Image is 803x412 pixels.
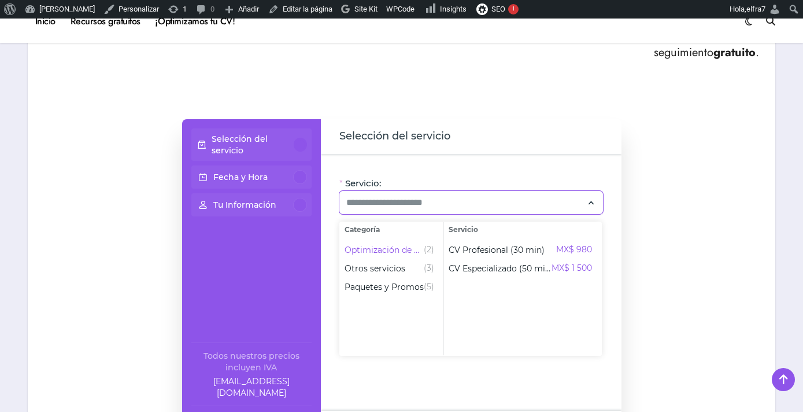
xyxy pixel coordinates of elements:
p: Selección del servicio [212,133,294,156]
span: (5) [424,280,434,294]
span: Categoría [340,222,443,237]
a: Inicio [28,6,63,37]
strong: gratuito [713,44,756,61]
a: Company email: ayuda@elhadadelasvacantes.com [191,376,312,399]
p: Fecha y Hora [213,171,268,183]
span: Servicio [444,222,601,237]
span: elfra7 [746,5,765,13]
span: MX$ 1 500 [552,262,592,275]
span: Otros servicios [345,263,405,274]
span: Site Kit [354,5,378,13]
span: CV Profesional (30 min) [449,244,545,256]
span: Optimización de CV [345,244,424,256]
span: (2) [424,243,434,257]
p: Tu Información [213,199,276,211]
a: Recursos gratuitos [63,6,148,37]
span: MX$ 980 [556,243,592,257]
span: Paquetes y Promos [345,281,424,293]
div: Selecciona el servicio [339,222,602,356]
span: Insights [440,5,467,13]
span: Selección del servicio [339,128,450,145]
span: Servicio: [345,178,381,189]
span: (3) [424,262,434,275]
span: SEO [491,5,505,13]
a: ¡Optimizamos tu CV! [148,6,242,37]
span: CV Especializado (50 min) [449,263,552,274]
div: Todos nuestros precios incluyen IVA [191,350,312,373]
div: ! [508,4,519,14]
